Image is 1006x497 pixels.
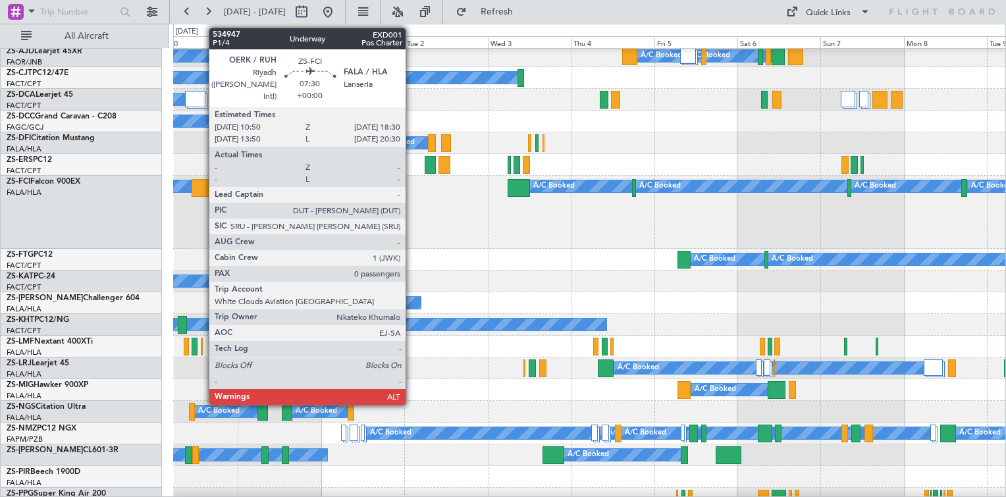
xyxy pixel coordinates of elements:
[7,338,93,346] a: ZS-LMFNextant 400XTi
[7,134,95,142] a: ZS-DFICitation Mustang
[7,178,80,186] a: ZS-FCIFalcon 900EX
[7,282,41,292] a: FACT/CPT
[224,6,286,18] span: [DATE] - [DATE]
[7,338,34,346] span: ZS-LMF
[625,423,666,443] div: A/C Booked
[568,445,609,465] div: A/C Booked
[639,176,681,196] div: A/C Booked
[7,122,43,132] a: FAGC/GCJ
[7,251,34,259] span: ZS-FTG
[7,446,119,454] a: ZS-[PERSON_NAME]CL601-3R
[7,403,86,411] a: ZS-NGSCitation Ultra
[7,381,88,389] a: ZS-MIGHawker 900XP
[7,261,41,271] a: FACT/CPT
[820,36,903,48] div: Sun 7
[689,46,730,66] div: A/C Booked
[450,1,529,22] button: Refresh
[7,144,41,154] a: FALA/HLA
[772,249,813,269] div: A/C Booked
[155,36,238,48] div: Sat 30
[806,7,851,20] div: Quick Links
[654,36,737,48] div: Fri 5
[571,36,654,48] div: Thu 4
[7,316,69,324] a: ZS-KHTPC12/NG
[904,36,987,48] div: Mon 8
[7,316,34,324] span: ZS-KHT
[321,36,404,48] div: Mon 1
[7,359,32,367] span: ZS-LRJ
[7,91,36,99] span: ZS-DCA
[7,178,30,186] span: ZS-FCI
[469,7,525,16] span: Refresh
[7,101,41,111] a: FACT/CPT
[7,188,41,197] a: FALA/HLA
[7,91,73,99] a: ZS-DCALearjet 45
[176,26,198,38] div: [DATE]
[488,36,571,48] div: Wed 3
[296,402,337,421] div: A/C Booked
[7,478,41,488] a: FALA/HLA
[7,251,53,259] a: ZS-FTGPC12
[7,425,37,432] span: ZS-NMZ
[959,423,1001,443] div: A/C Booked
[855,176,896,196] div: A/C Booked
[7,381,34,389] span: ZS-MIG
[7,113,117,120] a: ZS-DCCGrand Caravan - C208
[7,294,83,302] span: ZS-[PERSON_NAME]
[370,423,411,443] div: A/C Booked
[780,1,877,22] button: Quick Links
[34,32,139,41] span: All Aircraft
[7,273,55,280] a: ZS-KATPC-24
[7,468,80,476] a: ZS-PIRBeech 1900D
[7,69,68,77] a: ZS-CJTPC12/47E
[7,294,140,302] a: ZS-[PERSON_NAME]Challenger 604
[7,369,41,379] a: FALA/HLA
[40,2,116,22] input: Trip Number
[7,47,82,55] a: ZS-AJDLearjet 45XR
[373,133,415,153] div: A/C Booked
[7,413,41,423] a: FALA/HLA
[7,156,33,164] span: ZS-ERS
[641,46,682,66] div: A/C Booked
[7,304,41,314] a: FALA/HLA
[695,380,736,400] div: A/C Booked
[533,176,575,196] div: A/C Booked
[737,36,820,48] div: Sat 6
[7,134,31,142] span: ZS-DFI
[7,166,41,176] a: FACT/CPT
[323,26,346,38] div: [DATE]
[7,79,41,89] a: FACT/CPT
[7,434,43,444] a: FAPM/PZB
[238,36,321,48] div: Sun 31
[363,293,405,313] div: A/C Booked
[7,359,69,367] a: ZS-LRJLearjet 45
[7,69,32,77] span: ZS-CJT
[7,47,34,55] span: ZS-AJD
[7,446,83,454] span: ZS-[PERSON_NAME]
[14,26,143,47] button: All Aircraft
[7,391,41,401] a: FALA/HLA
[7,468,30,476] span: ZS-PIR
[404,36,487,48] div: Tue 2
[618,358,659,378] div: A/C Booked
[7,156,52,164] a: ZS-ERSPC12
[694,249,735,269] div: A/C Booked
[7,403,36,411] span: ZS-NGS
[7,326,41,336] a: FACT/CPT
[7,273,34,280] span: ZS-KAT
[7,113,35,120] span: ZS-DCC
[7,425,76,432] a: ZS-NMZPC12 NGX
[198,402,240,421] div: A/C Booked
[7,348,41,357] a: FALA/HLA
[7,57,42,67] a: FAOR/JNB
